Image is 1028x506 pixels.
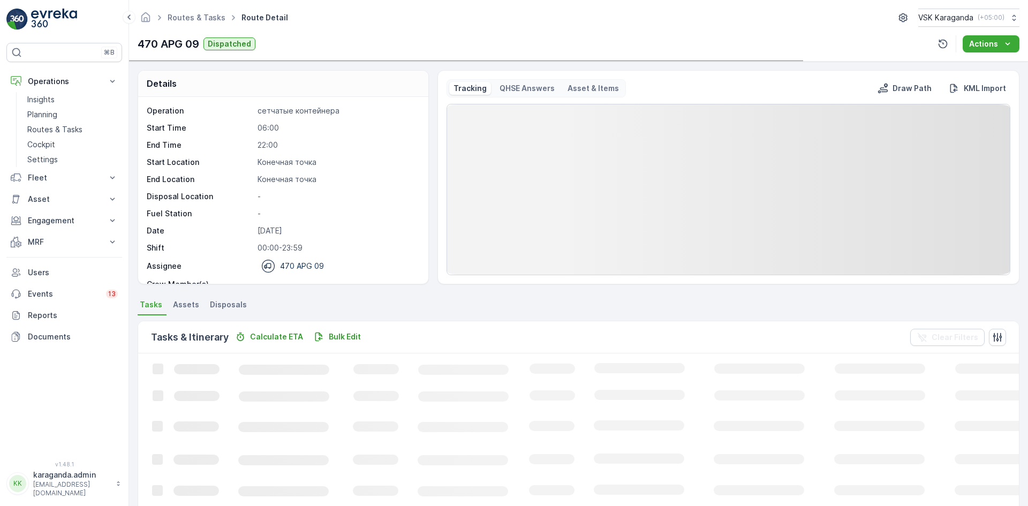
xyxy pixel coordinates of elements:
[453,83,487,94] p: Tracking
[258,140,417,150] p: 22:00
[138,36,199,52] p: 470 APG 09
[944,82,1010,95] button: KML Import
[6,305,122,326] a: Reports
[258,191,417,202] p: -
[28,237,101,247] p: MRF
[250,331,303,342] p: Calculate ETA
[239,12,290,23] span: Route Detail
[23,92,122,107] a: Insights
[910,329,985,346] button: Clear Filters
[28,267,118,278] p: Users
[500,83,555,94] p: QHSE Answers
[210,299,247,310] span: Disposals
[309,330,365,343] button: Bulk Edit
[873,82,936,95] button: Draw Path
[147,261,182,271] p: Assignee
[258,243,417,253] p: 00:00-23:59
[6,283,122,305] a: Events13
[147,191,253,202] p: Disposal Location
[6,167,122,188] button: Fleet
[23,122,122,137] a: Routes & Tasks
[31,9,77,30] img: logo_light-DOdMpM7g.png
[6,210,122,231] button: Engagement
[23,107,122,122] a: Planning
[28,194,101,205] p: Asset
[108,290,116,298] p: 13
[258,105,417,116] p: сетчатыe контейнера
[147,243,253,253] p: Shift
[27,94,55,105] p: Insights
[28,215,101,226] p: Engagement
[147,105,253,116] p: Operation
[140,16,152,25] a: Homepage
[893,83,932,94] p: Draw Path
[147,140,253,150] p: End Time
[147,157,253,168] p: Start Location
[28,331,118,342] p: Documents
[147,279,253,290] p: Crew Member(s)
[27,139,55,150] p: Cockpit
[28,76,101,87] p: Operations
[147,208,253,219] p: Fuel Station
[28,289,100,299] p: Events
[6,461,122,467] span: v 1.48.1
[33,470,110,480] p: karaganda.admin
[27,124,82,135] p: Routes & Tasks
[258,174,417,185] p: Конечная точка
[203,37,255,50] button: Dispatched
[6,71,122,92] button: Operations
[147,225,253,236] p: Date
[147,174,253,185] p: End Location
[208,39,251,49] p: Dispatched
[6,470,122,497] button: KKkaraganda.admin[EMAIL_ADDRESS][DOMAIN_NAME]
[33,480,110,497] p: [EMAIL_ADDRESS][DOMAIN_NAME]
[6,188,122,210] button: Asset
[27,109,57,120] p: Planning
[27,154,58,165] p: Settings
[9,475,26,492] div: KK
[151,330,229,345] p: Tasks & Itinerary
[258,208,417,219] p: -
[23,152,122,167] a: Settings
[918,12,973,23] p: VSK Karaganda
[140,299,162,310] span: Tasks
[23,137,122,152] a: Cockpit
[568,83,619,94] p: Asset & Items
[258,279,417,290] p: -
[963,35,1019,52] button: Actions
[918,9,1019,27] button: VSK Karaganda(+05:00)
[258,123,417,133] p: 06:00
[104,48,115,57] p: ⌘B
[28,172,101,183] p: Fleet
[168,13,225,22] a: Routes & Tasks
[280,261,324,271] p: 470 APG 09
[147,123,253,133] p: Start Time
[329,331,361,342] p: Bulk Edit
[173,299,199,310] span: Assets
[964,83,1006,94] p: KML Import
[28,310,118,321] p: Reports
[258,157,417,168] p: Конечная точка
[978,13,1004,22] p: ( +05:00 )
[6,262,122,283] a: Users
[6,9,28,30] img: logo
[147,77,177,90] p: Details
[6,231,122,253] button: MRF
[231,330,307,343] button: Calculate ETA
[969,39,998,49] p: Actions
[258,225,417,236] p: [DATE]
[6,326,122,348] a: Documents
[932,332,978,343] p: Clear Filters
